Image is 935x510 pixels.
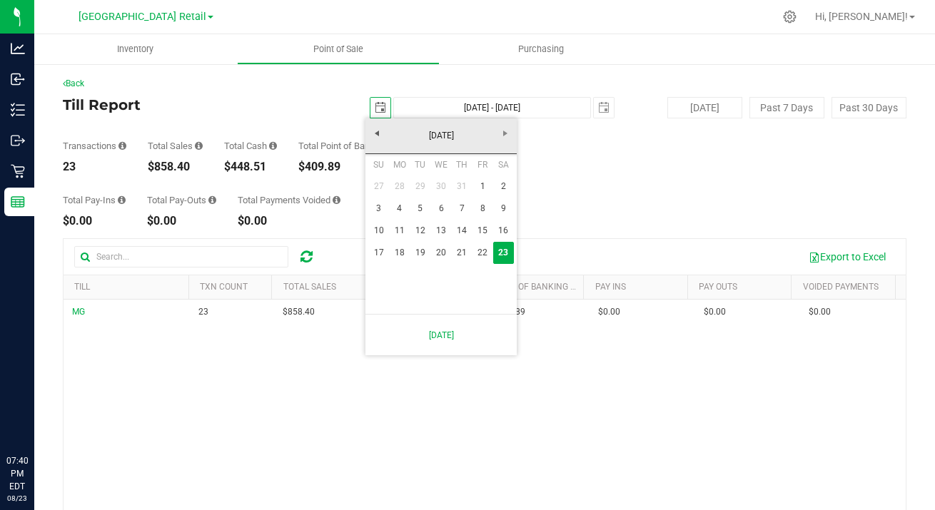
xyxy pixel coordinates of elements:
[63,215,126,227] div: $0.00
[430,175,451,198] a: 30
[493,154,514,175] th: Saturday
[118,141,126,151] i: Count of all successful payment transactions, possibly including voids, refunds, and cash-back fr...
[333,195,340,205] i: Sum of all voided payment transaction amounts (excluding tips and transaction fees) within the da...
[14,396,57,439] iframe: Resource center
[298,161,423,173] div: $409.89
[11,72,25,86] inline-svg: Inbound
[410,175,430,198] a: 29
[452,175,472,198] a: 31
[11,103,25,117] inline-svg: Inventory
[499,43,583,56] span: Purchasing
[195,141,203,151] i: Sum of all successful, non-voided payment transaction amounts (excluding tips and transaction fee...
[749,97,824,118] button: Past 7 Days
[832,97,906,118] button: Past 30 Days
[224,161,277,173] div: $448.51
[368,242,389,264] a: 17
[410,220,430,242] a: 12
[148,161,203,173] div: $858.40
[809,305,831,319] span: $0.00
[42,394,59,411] iframe: Resource center unread badge
[6,454,28,493] p: 07:40 PM EDT
[493,242,514,264] a: 23
[118,195,126,205] i: Sum of all cash pay-ins added to tills within the date range.
[472,242,493,264] a: 22
[74,282,90,292] a: Till
[430,220,451,242] a: 13
[491,282,592,292] a: Point of Banking (POB)
[452,154,472,175] th: Thursday
[667,97,742,118] button: [DATE]
[11,41,25,56] inline-svg: Analytics
[63,97,344,113] h4: Till Report
[368,154,389,175] th: Sunday
[598,305,620,319] span: $0.00
[595,282,626,292] a: Pay Ins
[472,175,493,198] a: 1
[238,195,340,205] div: Total Payments Voided
[389,175,410,198] a: 28
[283,305,315,319] span: $858.40
[269,141,277,151] i: Sum of all successful, non-voided cash payment transaction amounts (excluding tips and transactio...
[79,11,206,23] span: [GEOGRAPHIC_DATA] Retail
[368,220,389,242] a: 10
[74,246,288,267] input: Search...
[11,133,25,148] inline-svg: Outbound
[6,493,28,504] p: 08/23
[799,245,895,269] button: Export to Excel
[389,154,410,175] th: Monday
[224,141,277,151] div: Total Cash
[294,43,383,56] span: Point of Sale
[208,195,216,205] i: Sum of all cash pay-outs removed from tills within the date range.
[63,141,126,151] div: Transactions
[147,215,216,227] div: $0.00
[389,220,410,242] a: 11
[452,220,472,242] a: 14
[34,34,237,64] a: Inventory
[699,282,737,292] a: Pay Outs
[11,164,25,178] inline-svg: Retail
[370,98,390,118] span: select
[410,154,430,175] th: Tuesday
[283,282,336,292] a: Total Sales
[63,161,126,173] div: 23
[430,242,451,264] a: 20
[594,98,614,118] span: select
[72,307,85,317] span: MG
[472,154,493,175] th: Friday
[368,175,389,198] a: 27
[430,154,451,175] th: Wednesday
[803,282,879,292] a: Voided Payments
[452,242,472,264] a: 21
[493,175,514,198] a: 2
[148,141,203,151] div: Total Sales
[365,125,518,147] a: [DATE]
[472,220,493,242] a: 15
[493,242,514,264] td: Current focused date is Saturday, August 23, 2025
[237,34,440,64] a: Point of Sale
[198,305,208,319] span: 23
[147,195,216,205] div: Total Pay-Outs
[430,198,451,220] a: 6
[472,198,493,220] a: 8
[815,11,908,22] span: Hi, [PERSON_NAME]!
[238,215,340,227] div: $0.00
[11,195,25,209] inline-svg: Reports
[704,305,726,319] span: $0.00
[368,198,389,220] a: 3
[389,242,410,264] a: 18
[389,198,410,220] a: 4
[781,10,799,24] div: Manage settings
[63,195,126,205] div: Total Pay-Ins
[298,141,423,151] div: Total Point of Banking (POB)
[493,220,514,242] a: 16
[373,320,509,350] a: [DATE]
[410,198,430,220] a: 5
[440,34,642,64] a: Purchasing
[493,198,514,220] a: 9
[365,122,388,144] a: Previous
[98,43,173,56] span: Inventory
[200,282,248,292] a: TXN Count
[63,78,84,88] a: Back
[410,242,430,264] a: 19
[452,198,472,220] a: 7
